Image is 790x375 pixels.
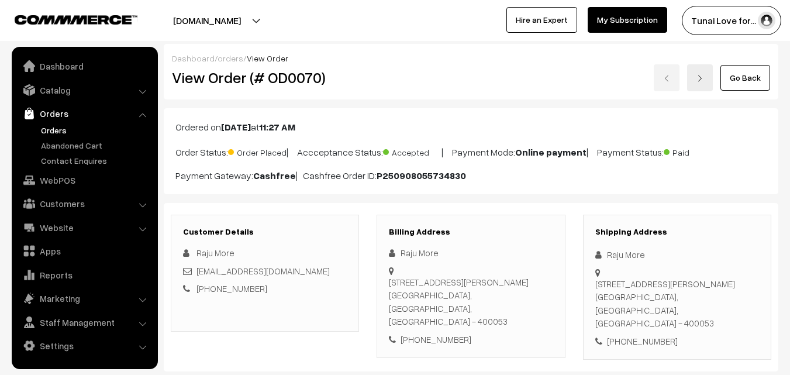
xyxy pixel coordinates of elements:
h3: Shipping Address [595,227,759,237]
a: orders [218,53,243,63]
a: Marketing [15,288,154,309]
a: Reports [15,264,154,285]
a: Website [15,217,154,238]
a: Contact Enquires [38,154,154,167]
a: Apps [15,240,154,262]
button: Tunai Love for… [682,6,781,35]
a: Orders [15,103,154,124]
div: [STREET_ADDRESS][PERSON_NAME] [GEOGRAPHIC_DATA], [GEOGRAPHIC_DATA], [GEOGRAPHIC_DATA] - 400053 [389,276,553,328]
p: Order Status: | Accceptance Status: | Payment Mode: | Payment Status: [175,143,767,159]
h3: Customer Details [183,227,347,237]
a: Orders [38,124,154,136]
img: COMMMERCE [15,15,137,24]
a: Staff Management [15,312,154,333]
span: Paid [664,143,722,159]
a: Customers [15,193,154,214]
h2: View Order (# OD0070) [172,68,360,87]
a: WebPOS [15,170,154,191]
div: Raju More [595,248,759,262]
a: COMMMERCE [15,12,117,26]
b: Online payment [515,146,587,158]
b: Cashfree [253,170,296,181]
h3: Billing Address [389,227,553,237]
a: Settings [15,335,154,356]
a: Dashboard [15,56,154,77]
p: Ordered on at [175,120,767,134]
a: Abandoned Cart [38,139,154,152]
img: user [758,12,775,29]
span: Raju More [196,247,234,258]
div: [PHONE_NUMBER] [595,335,759,348]
a: Catalog [15,80,154,101]
p: Payment Gateway: | Cashfree Order ID: [175,168,767,183]
div: [STREET_ADDRESS][PERSON_NAME] [GEOGRAPHIC_DATA], [GEOGRAPHIC_DATA], [GEOGRAPHIC_DATA] - 400053 [595,277,759,330]
b: P250908055734830 [377,170,466,181]
a: Dashboard [172,53,215,63]
a: [PHONE_NUMBER] [196,283,267,294]
div: Raju More [389,246,553,260]
div: [PHONE_NUMBER] [389,333,553,346]
img: right-arrow.png [696,75,703,82]
a: My Subscription [588,7,667,33]
a: Go Back [720,65,770,91]
span: Accepted [383,143,441,159]
button: [DOMAIN_NAME] [132,6,282,35]
span: Order Placed [228,143,287,159]
a: Hire an Expert [506,7,577,33]
b: 11:27 AM [259,121,295,133]
span: View Order [247,53,288,63]
a: [EMAIL_ADDRESS][DOMAIN_NAME] [196,266,330,276]
b: [DATE] [221,121,251,133]
div: / / [172,52,770,64]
